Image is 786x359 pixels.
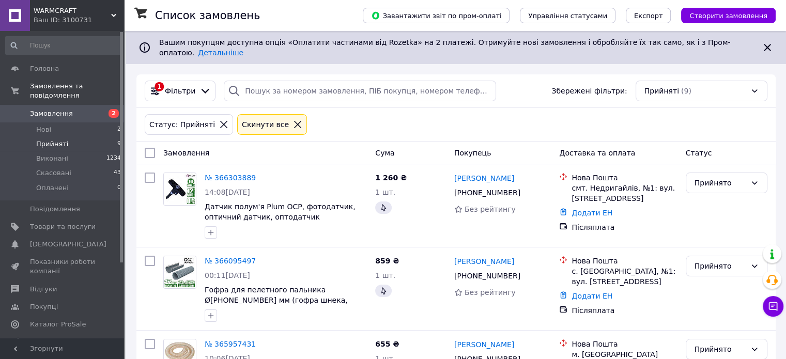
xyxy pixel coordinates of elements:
span: 1234 [106,154,121,163]
div: Нова Пошта [572,339,677,349]
div: Післяплата [572,222,677,232]
div: Нова Пошта [572,256,677,266]
div: смт. Недригайлів, №1: вул. [STREET_ADDRESS] [572,183,677,204]
span: Доставка та оплата [559,149,635,157]
a: [PERSON_NAME] [454,339,514,350]
div: Cкинути все [240,119,291,130]
span: Експорт [634,12,663,20]
span: Створити замовлення [689,12,767,20]
span: 2 [109,109,119,118]
span: Каталог ProSale [30,320,86,329]
span: Управління статусами [528,12,607,20]
span: [DEMOGRAPHIC_DATA] [30,240,106,249]
span: Товари та послуги [30,222,96,231]
div: Післяплата [572,305,677,316]
span: Головна [30,64,59,73]
div: Ваш ID: 3100731 [34,15,124,25]
span: 43 [114,168,121,178]
div: Нова Пошта [572,173,677,183]
a: № 366095497 [205,257,256,265]
span: Покупці [30,302,58,311]
button: Чат з покупцем [763,296,783,317]
span: [PHONE_NUMBER] [454,189,520,197]
span: Завантажити звіт по пром-оплаті [371,11,501,20]
span: Оплачені [36,183,69,193]
span: Замовлення [163,149,209,157]
a: [PERSON_NAME] [454,256,514,267]
span: Скасовані [36,168,71,178]
a: Додати ЕН [572,209,612,217]
span: Аналітика [30,337,66,347]
span: Прийняті [36,139,68,149]
a: Фото товару [163,256,196,289]
a: Створити замовлення [671,11,776,19]
span: 14:08[DATE] [205,188,250,196]
span: [PHONE_NUMBER] [454,272,520,280]
span: (9) [681,87,691,95]
span: Cума [375,149,394,157]
span: Виконані [36,154,68,163]
img: Фото товару [164,256,196,288]
span: 1 шт. [375,271,395,279]
span: 859 ₴ [375,257,399,265]
span: Покупець [454,149,491,157]
div: Прийнято [695,344,746,355]
a: № 366303889 [205,174,256,182]
span: 655 ₴ [375,340,399,348]
div: Прийнято [695,260,746,272]
span: 1 260 ₴ [375,174,407,182]
button: Управління статусами [520,8,615,23]
h1: Список замовлень [155,9,260,22]
input: Пошук [5,36,122,55]
a: Датчик полум'я Plum OCP, фотодатчик, оптичний датчик, оптодатчик [205,202,356,221]
button: Завантажити звіт по пром-оплаті [363,8,510,23]
span: 00:11[DATE] [205,271,250,279]
input: Пошук за номером замовлення, ПІБ покупця, номером телефону, Email, номером накладної [224,81,496,101]
a: [PERSON_NAME] [454,173,514,183]
span: Фільтри [165,86,195,96]
span: Замовлення та повідомлення [30,82,124,100]
span: Замовлення [30,109,73,118]
span: Відгуки [30,285,57,294]
span: Повідомлення [30,205,80,214]
a: Додати ЕН [572,292,612,300]
span: Прийняті [644,86,679,96]
span: 0 [117,183,121,193]
span: Нові [36,125,51,134]
span: 1 шт. [375,188,395,196]
span: WARMCRAFT [34,6,111,15]
a: № 365957431 [205,340,256,348]
span: 2 [117,125,121,134]
span: Вашим покупцям доступна опція «Оплатити частинами від Rozetka» на 2 платежі. Отримуйте нові замов... [159,38,730,57]
a: Детальніше [198,49,243,57]
span: Показники роботи компанії [30,257,96,276]
a: Фото товару [163,173,196,206]
span: 9 [117,139,121,149]
button: Експорт [626,8,671,23]
button: Створити замовлення [681,8,776,23]
div: Статус: Прийняті [147,119,217,130]
span: Статус [686,149,712,157]
img: Фото товару [164,173,196,205]
a: Гофра для пелетного пальника Ø[PHONE_NUMBER] мм (гофра шнека, рукав шнека) 70 мм [205,286,348,315]
span: Збережені фільтри: [551,86,627,96]
span: Без рейтингу [465,288,516,296]
div: с. [GEOGRAPHIC_DATA], №1: вул. [STREET_ADDRESS] [572,266,677,287]
div: Прийнято [695,177,746,189]
span: Без рейтингу [465,205,516,213]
